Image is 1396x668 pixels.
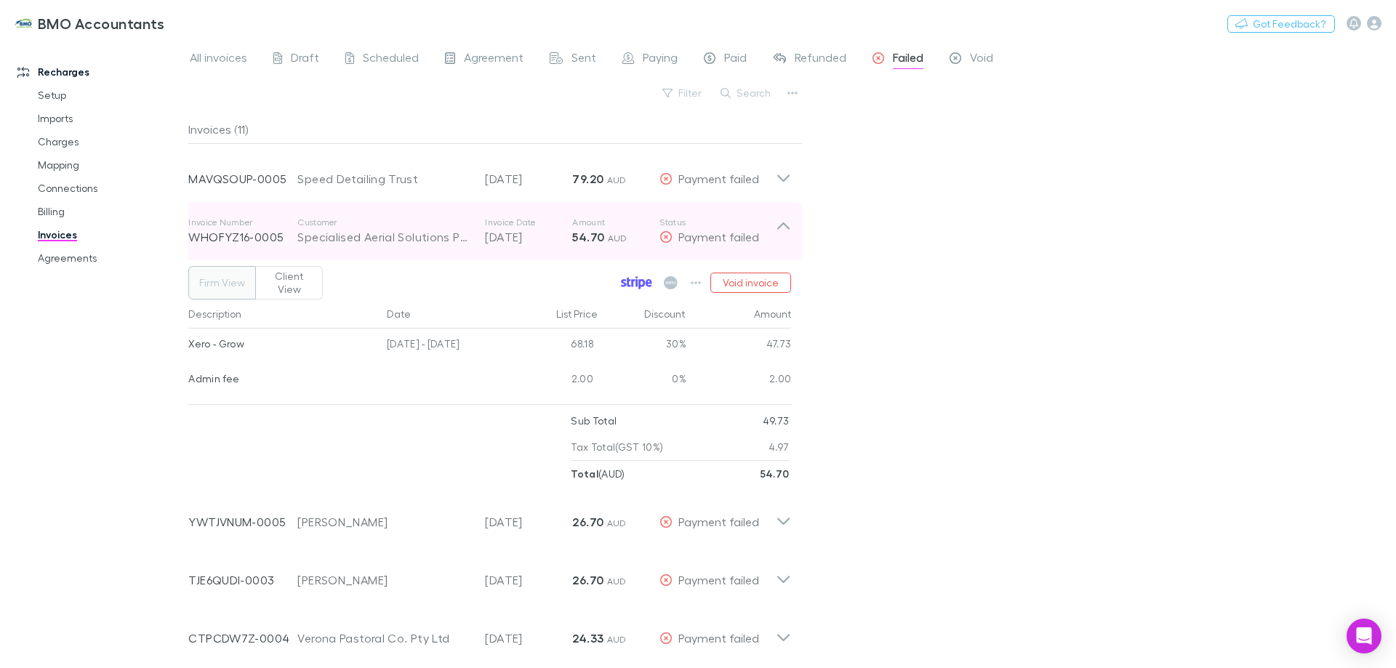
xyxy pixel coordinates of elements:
p: [DATE] [485,629,572,647]
p: [DATE] [485,228,572,246]
div: Invoice NumberWHOFYZ16-0005CustomerSpecialised Aerial Solutions Pty LtdInvoice Date[DATE]Amount54... [177,202,803,260]
h3: BMO Accountants [38,15,165,32]
div: MAVQSOUP-0005Speed Detailing Trust[DATE]79.20 AUDPayment failed [177,144,803,202]
span: AUD [607,634,627,645]
a: Setup [23,84,196,107]
button: Filter [655,84,710,102]
span: Failed [893,50,923,69]
div: Admin fee [188,363,375,394]
div: 30% [599,329,686,363]
span: Void [970,50,993,69]
div: Specialised Aerial Solutions Pty Ltd [297,228,470,246]
p: WHOFYZ16-0005 [188,228,297,246]
strong: 24.33 [572,631,603,645]
span: AUD [608,233,627,244]
div: [PERSON_NAME] [297,571,470,589]
p: Customer [297,217,470,228]
strong: 54.70 [572,230,604,244]
span: Draft [291,50,319,69]
p: [DATE] [485,571,572,589]
p: [DATE] [485,170,572,188]
a: Invoices [23,223,196,246]
span: Payment failed [678,631,759,645]
span: Sent [571,50,596,69]
img: BMO Accountants's Logo [15,15,32,32]
p: TJE6QUDI-0003 [188,571,297,589]
a: Agreements [23,246,196,270]
a: Recharges [3,60,196,84]
span: AUD [607,576,627,587]
p: Invoice Date [485,217,572,228]
strong: 26.70 [572,515,603,529]
a: Charges [23,130,196,153]
strong: 26.70 [572,573,603,587]
div: TJE6QUDI-0003[PERSON_NAME][DATE]26.70 AUDPayment failed [177,545,803,603]
p: Sub Total [571,408,617,434]
p: Status [659,217,776,228]
strong: Total [571,467,598,480]
p: 4.97 [769,434,789,460]
span: Paying [643,50,678,69]
div: [PERSON_NAME] [297,513,470,531]
strong: 79.20 [572,172,603,186]
span: Refunded [795,50,846,69]
div: 2.00 [686,363,792,398]
div: Open Intercom Messenger [1347,619,1381,653]
button: Got Feedback? [1227,15,1335,33]
button: Firm View [188,266,256,299]
div: Speed Detailing Trust [297,170,470,188]
div: 2.00 [512,363,599,398]
span: Agreement [464,50,523,69]
span: Payment failed [678,230,759,244]
p: 49.73 [763,408,790,434]
button: Void invoice [710,273,791,293]
span: Payment failed [678,172,759,185]
p: YWTJVNUM-0005 [188,513,297,531]
p: CTPCDW7Z-0004 [188,629,297,647]
div: [DATE] - [DATE] [381,329,512,363]
div: 0% [599,363,686,398]
a: Imports [23,107,196,130]
button: Client View [255,266,323,299]
p: Invoice Number [188,217,297,228]
span: AUD [607,174,627,185]
p: Amount [572,217,659,228]
p: MAVQSOUP-0005 [188,170,297,188]
p: ( AUD ) [571,461,625,487]
span: Scheduled [363,50,419,69]
span: All invoices [190,50,247,69]
span: Payment failed [678,573,759,587]
button: Search [713,84,779,102]
span: Payment failed [678,515,759,528]
a: BMO Accountants [6,6,174,41]
a: Mapping [23,153,196,177]
span: AUD [607,518,627,528]
div: YWTJVNUM-0005[PERSON_NAME][DATE]26.70 AUDPayment failed [177,487,803,545]
strong: 54.70 [761,467,790,480]
div: CTPCDW7Z-0004Verona Pastoral Co. Pty Ltd[DATE]24.33 AUDPayment failed [177,603,803,661]
div: 68.18 [512,329,599,363]
p: [DATE] [485,513,572,531]
div: Xero - Grow [188,329,375,359]
p: Tax Total (GST 10%) [571,434,663,460]
div: 47.73 [686,329,792,363]
div: Verona Pastoral Co. Pty Ltd [297,629,470,647]
a: Connections [23,177,196,200]
span: Paid [724,50,747,69]
a: Billing [23,200,196,223]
